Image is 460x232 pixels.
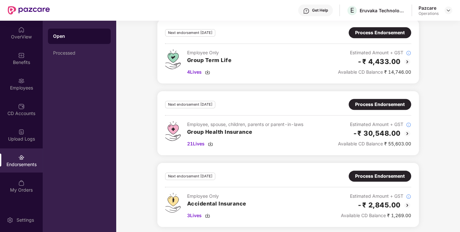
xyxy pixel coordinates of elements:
[403,58,411,66] img: svg+xml;base64,PHN2ZyBpZD0iQmFjay0yMHgyMCIgeG1sbnM9Imh0dHA6Ly93d3cudzMub3JnLzIwMDAvc3ZnIiB3aWR0aD...
[18,154,25,161] img: svg+xml;base64,PHN2ZyBpZD0iRW5kb3JzZW1lbnRzIiB4bWxucz0iaHR0cDovL3d3dy53My5vcmcvMjAwMC9zdmciIHdpZH...
[53,50,106,56] div: Processed
[18,52,25,58] img: svg+xml;base64,PHN2ZyBpZD0iQmVuZWZpdHMiIHhtbG5zPSJodHRwOi8vd3d3LnczLm9yZy8yMDAwL3N2ZyIgd2lkdGg9Ij...
[165,49,181,69] img: svg+xml;base64,PHN2ZyB4bWxucz0iaHR0cDovL3d3dy53My5vcmcvMjAwMC9zdmciIHdpZHRoPSI0Ny43MTQiIGhlaWdodD...
[165,121,181,141] img: svg+xml;base64,PHN2ZyB4bWxucz0iaHR0cDovL3d3dy53My5vcmcvMjAwMC9zdmciIHdpZHRoPSI0Ny43MTQiIGhlaWdodD...
[187,200,246,208] h3: Accidental Insurance
[341,212,411,219] div: ₹ 1,269.00
[341,193,411,200] div: Estimated Amount + GST
[338,121,411,128] div: Estimated Amount + GST
[187,49,232,56] div: Employee Only
[312,8,328,13] div: Get Help
[338,69,411,76] div: ₹ 14,746.00
[18,103,25,110] img: svg+xml;base64,PHN2ZyBpZD0iQ0RfQWNjb3VudHMiIGRhdGEtbmFtZT0iQ0QgQWNjb3VudHMiIHhtbG5zPSJodHRwOi8vd3...
[18,180,25,186] img: svg+xml;base64,PHN2ZyBpZD0iTXlfT3JkZXJzIiBkYXRhLW5hbWU9Ik15IE9yZGVycyIgeG1sbnM9Imh0dHA6Ly93d3cudz...
[187,56,232,65] h3: Group Term Life
[403,130,411,137] img: svg+xml;base64,PHN2ZyBpZD0iQmFjay0yMHgyMCIgeG1sbnM9Imh0dHA6Ly93d3cudzMub3JnLzIwMDAvc3ZnIiB3aWR0aD...
[165,193,181,213] img: svg+xml;base64,PHN2ZyB4bWxucz0iaHR0cDovL3d3dy53My5vcmcvMjAwMC9zdmciIHdpZHRoPSI0OS4zMjEiIGhlaWdodD...
[18,129,25,135] img: svg+xml;base64,PHN2ZyBpZD0iVXBsb2FkX0xvZ3MiIGRhdGEtbmFtZT0iVXBsb2FkIExvZ3MiIHhtbG5zPSJodHRwOi8vd3...
[338,49,411,56] div: Estimated Amount + GST
[338,141,383,146] span: Available CD Balance
[53,33,106,39] div: Open
[406,122,411,127] img: svg+xml;base64,PHN2ZyBpZD0iSW5mb18tXzMyeDMyIiBkYXRhLW5hbWU9IkluZm8gLSAzMngzMiIgeG1sbnM9Imh0dHA6Ly...
[350,6,354,14] span: E
[165,173,215,180] div: Next endorsement [DATE]
[187,121,303,128] div: Employee, spouse, children, parents or parent-in-laws
[15,217,36,223] div: Settings
[165,29,215,37] div: Next endorsement [DATE]
[419,11,439,16] div: Operations
[8,6,50,15] img: New Pazcare Logo
[419,5,439,11] div: Pazcare
[205,213,210,218] img: svg+xml;base64,PHN2ZyBpZD0iRG93bmxvYWQtMzJ4MzIiIHhtbG5zPSJodHRwOi8vd3d3LnczLm9yZy8yMDAwL3N2ZyIgd2...
[7,217,13,223] img: svg+xml;base64,PHN2ZyBpZD0iU2V0dGluZy0yMHgyMCIgeG1sbnM9Imh0dHA6Ly93d3cudzMub3JnLzIwMDAvc3ZnIiB3aW...
[187,69,202,76] span: 4 Lives
[338,140,411,147] div: ₹ 55,603.00
[446,8,451,13] img: svg+xml;base64,PHN2ZyBpZD0iRHJvcGRvd24tMzJ4MzIiIHhtbG5zPSJodHRwOi8vd3d3LnczLm9yZy8yMDAwL3N2ZyIgd2...
[18,26,25,33] img: svg+xml;base64,PHN2ZyBpZD0iSG9tZSIgeG1sbnM9Imh0dHA6Ly93d3cudzMub3JnLzIwMDAvc3ZnIiB3aWR0aD0iMjAiIG...
[357,56,401,67] h2: -₹ 4,433.00
[360,7,405,14] div: Eruvaka Technologies Private Limited
[205,69,210,75] img: svg+xml;base64,PHN2ZyBpZD0iRG93bmxvYWQtMzJ4MzIiIHhtbG5zPSJodHRwOi8vd3d3LnczLm9yZy8yMDAwL3N2ZyIgd2...
[187,193,246,200] div: Employee Only
[403,201,411,209] img: svg+xml;base64,PHN2ZyBpZD0iQmFjay0yMHgyMCIgeG1sbnM9Imh0dHA6Ly93d3cudzMub3JnLzIwMDAvc3ZnIiB3aWR0aD...
[187,128,303,136] h3: Group Health Insurance
[355,101,405,108] div: Process Endorsement
[165,101,215,108] div: Next endorsement [DATE]
[355,173,405,180] div: Process Endorsement
[406,194,411,199] img: svg+xml;base64,PHN2ZyBpZD0iSW5mb18tXzMyeDMyIiBkYXRhLW5hbWU9IkluZm8gLSAzMngzMiIgeG1sbnM9Imh0dHA6Ly...
[341,213,386,218] span: Available CD Balance
[187,140,205,147] span: 21 Lives
[18,78,25,84] img: svg+xml;base64,PHN2ZyBpZD0iRW1wbG95ZWVzIiB4bWxucz0iaHR0cDovL3d3dy53My5vcmcvMjAwMC9zdmciIHdpZHRoPS...
[406,50,411,56] img: svg+xml;base64,PHN2ZyBpZD0iSW5mb18tXzMyeDMyIiBkYXRhLW5hbWU9IkluZm8gLSAzMngzMiIgeG1sbnM9Imh0dHA6Ly...
[353,128,401,139] h2: -₹ 30,548.00
[208,141,213,146] img: svg+xml;base64,PHN2ZyBpZD0iRG93bmxvYWQtMzJ4MzIiIHhtbG5zPSJodHRwOi8vd3d3LnczLm9yZy8yMDAwL3N2ZyIgd2...
[338,69,383,75] span: Available CD Balance
[303,8,309,14] img: svg+xml;base64,PHN2ZyBpZD0iSGVscC0zMngzMiIgeG1sbnM9Imh0dHA6Ly93d3cudzMub3JnLzIwMDAvc3ZnIiB3aWR0aD...
[187,212,202,219] span: 3 Lives
[355,29,405,36] div: Process Endorsement
[357,200,401,210] h2: -₹ 2,845.00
